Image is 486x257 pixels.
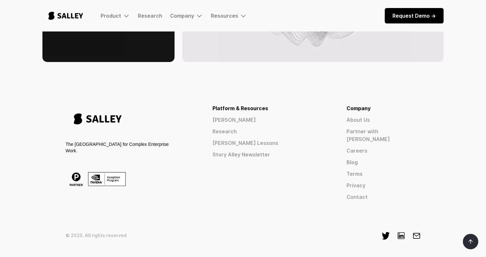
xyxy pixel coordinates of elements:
[138,13,162,19] a: Research
[66,141,171,154] div: The [GEOGRAPHIC_DATA] for Complex Enterprise Work.
[346,116,420,124] a: About Us
[212,116,323,124] a: [PERSON_NAME]
[211,12,247,20] div: Resources
[346,128,420,143] a: Partner with [PERSON_NAME]
[212,128,323,135] a: Research
[346,193,420,201] a: Contact
[211,13,238,19] div: Resources
[101,13,121,19] div: Product
[346,104,420,112] div: Company
[42,5,89,26] a: home
[346,158,420,166] a: Blog
[212,104,323,112] div: Platform & Resources
[385,8,444,23] a: Request Demo ->
[212,151,323,158] a: Story Alley Newsletter
[101,12,130,20] div: Product
[346,170,420,178] a: Terms
[346,147,420,155] a: Careers
[212,139,323,147] a: [PERSON_NAME] Lessons
[346,182,420,189] a: Privacy
[170,13,194,19] div: Company
[66,232,127,239] div: © 2025. All rights reserved
[170,12,203,20] div: Company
